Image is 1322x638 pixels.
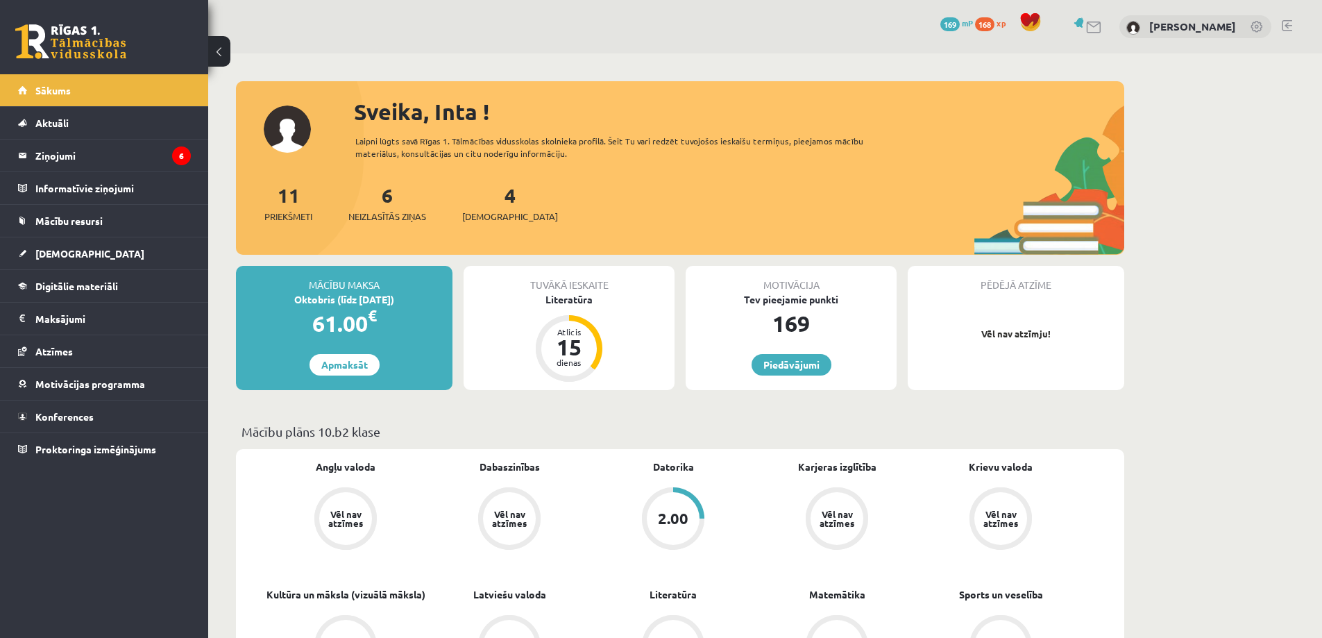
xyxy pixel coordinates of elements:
[1149,19,1236,33] a: [PERSON_NAME]
[241,422,1119,441] p: Mācību plāns 10.b2 klase
[18,433,191,465] a: Proktoringa izmēģinājums
[686,292,897,307] div: Tev pieejamie punkti
[940,17,960,31] span: 169
[18,401,191,433] a: Konferences
[236,266,452,292] div: Mācību maksa
[35,215,103,227] span: Mācību resursi
[464,292,675,307] div: Literatūra
[686,307,897,340] div: 169
[310,354,380,376] a: Apmaksāt
[962,17,973,28] span: mP
[172,146,191,165] i: 6
[462,210,558,224] span: [DEMOGRAPHIC_DATA]
[348,183,426,224] a: 6Neizlasītās ziņas
[264,487,427,553] a: Vēl nav atzīmes
[548,358,590,367] div: dienas
[981,510,1020,528] div: Vēl nav atzīmes
[35,378,145,390] span: Motivācijas programma
[18,140,191,171] a: Ziņojumi6
[473,587,546,602] a: Latviešu valoda
[18,368,191,400] a: Motivācijas programma
[18,205,191,237] a: Mācību resursi
[18,270,191,302] a: Digitālie materiāli
[975,17,1012,28] a: 168 xp
[35,140,191,171] legend: Ziņojumi
[462,183,558,224] a: 4[DEMOGRAPHIC_DATA]
[18,172,191,204] a: Informatīvie ziņojumi
[427,487,591,553] a: Vēl nav atzīmes
[316,460,375,474] a: Angļu valoda
[35,172,191,204] legend: Informatīvie ziņojumi
[35,117,69,129] span: Aktuāli
[548,336,590,358] div: 15
[969,460,1033,474] a: Krievu valoda
[650,587,697,602] a: Literatūra
[755,487,919,553] a: Vēl nav atzīmes
[798,460,876,474] a: Karjeras izglītība
[35,247,144,260] span: [DEMOGRAPHIC_DATA]
[18,237,191,269] a: [DEMOGRAPHIC_DATA]
[355,135,888,160] div: Laipni lūgts savā Rīgas 1. Tālmācības vidusskolas skolnieka profilā. Šeit Tu vari redzēt tuvojošo...
[591,487,755,553] a: 2.00
[236,292,452,307] div: Oktobris (līdz [DATE])
[266,587,425,602] a: Kultūra un māksla (vizuālā māksla)
[264,183,312,224] a: 11Priekšmeti
[975,17,994,31] span: 168
[959,587,1043,602] a: Sports un veselība
[1126,21,1140,35] img: Inta Žitkusa
[368,305,377,326] span: €
[919,487,1083,553] a: Vēl nav atzīmes
[464,266,675,292] div: Tuvākā ieskaite
[480,460,540,474] a: Dabaszinības
[686,266,897,292] div: Motivācija
[35,84,71,96] span: Sākums
[348,210,426,224] span: Neizlasītās ziņas
[18,107,191,139] a: Aktuāli
[35,443,156,455] span: Proktoringa izmēģinājums
[658,511,688,526] div: 2.00
[809,587,865,602] a: Matemātika
[35,280,118,292] span: Digitālie materiāli
[908,266,1124,292] div: Pēdējā atzīme
[752,354,831,376] a: Piedāvājumi
[817,510,856,528] div: Vēl nav atzīmes
[35,410,94,423] span: Konferences
[35,345,73,358] span: Atzīmes
[490,510,529,528] div: Vēl nav atzīmes
[940,17,973,28] a: 169 mP
[18,74,191,106] a: Sākums
[35,303,191,335] legend: Maksājumi
[18,303,191,335] a: Maksājumi
[236,307,452,340] div: 61.00
[653,460,694,474] a: Datorika
[997,17,1006,28] span: xp
[548,328,590,336] div: Atlicis
[264,210,312,224] span: Priekšmeti
[464,292,675,384] a: Literatūra Atlicis 15 dienas
[18,335,191,367] a: Atzīmes
[326,510,365,528] div: Vēl nav atzīmes
[354,95,1124,128] div: Sveika, Inta !
[15,24,126,59] a: Rīgas 1. Tālmācības vidusskola
[915,327,1117,341] p: Vēl nav atzīmju!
